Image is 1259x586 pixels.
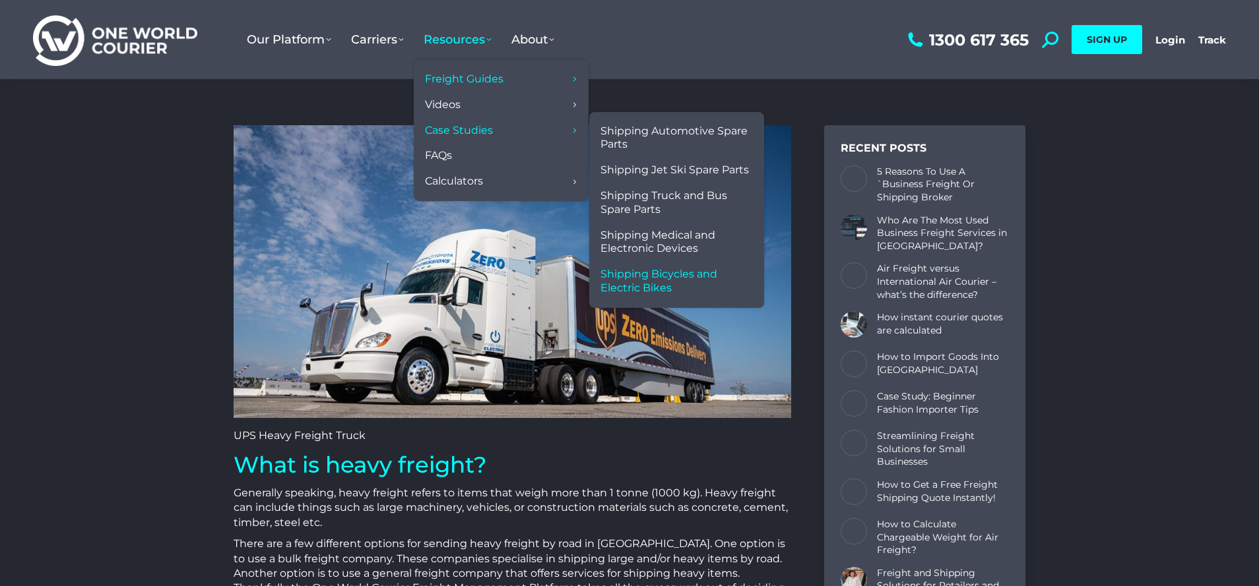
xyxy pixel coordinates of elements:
h1: What is heavy freight? [234,450,791,479]
div: Recent Posts [841,142,1009,156]
a: 5 Reasons To Use A `Business Freight Or Shipping Broker [877,165,1009,204]
p: Generally speaking, heavy freight refers to items that weigh more than 1 tonne (1000 kg). Heavy f... [234,486,791,530]
span: SIGN UP [1087,34,1127,45]
a: Case Studies [420,118,582,144]
span: Our Platform [247,32,331,47]
a: Post image [841,518,867,544]
span: Shipping Jet Ski Spare Parts [600,163,749,177]
a: FAQs [420,143,582,169]
a: Shipping Medical and Electronic Devices [596,223,758,262]
span: Shipping Medical and Electronic Devices [600,229,753,256]
a: How instant courier quotes are calculated [877,311,1009,337]
img: heavy freight truck semi-trailer [234,125,791,418]
a: Streamlining Freight Solutions for Small Businesses [877,430,1009,469]
span: Calculators [425,175,483,189]
span: Freight Guides [425,73,503,86]
a: Post image [841,311,867,337]
span: Case Studies [425,124,493,138]
a: Shipping Automotive Spare Parts [596,119,758,158]
a: Resources [414,19,501,60]
img: One World Courier [33,13,197,67]
a: Freight Guides [420,67,582,92]
a: About [501,19,564,60]
a: Our Platform [237,19,341,60]
a: Post image [841,390,867,417]
span: Shipping Automotive Spare Parts [600,125,753,152]
a: Videos [420,92,582,118]
a: How to Calculate Chargeable Weight for Air Freight? [877,518,1009,557]
a: Post image [841,214,867,241]
span: Resources [424,32,492,47]
a: Shipping Jet Ski Spare Parts [596,158,758,183]
a: Shipping Truck and Bus Spare Parts [596,183,758,223]
a: Login [1155,34,1185,46]
span: About [511,32,554,47]
a: 1300 617 365 [905,32,1029,48]
span: Videos [425,98,461,112]
p: UPS Heavy Freight Truck [234,428,791,443]
a: SIGN UP [1072,25,1142,54]
a: Post image [841,479,867,505]
a: Who Are The Most Used Business Freight Services in [GEOGRAPHIC_DATA]? [877,214,1009,253]
a: Air Freight versus International Air Courier – what’s the difference? [877,262,1009,301]
a: Shipping Bicycles and Electric Bikes [596,262,758,301]
a: Carriers [341,19,414,60]
a: How to Import Goods Into [GEOGRAPHIC_DATA] [877,351,1009,376]
a: Calculators [420,169,582,194]
a: Post image [841,430,867,456]
span: Shipping Bicycles and Electric Bikes [600,268,753,295]
a: Post image [841,165,867,192]
a: Case Study: Beginner Fashion Importer Tips [877,390,1009,416]
a: Post image [841,262,867,289]
a: Post image [841,351,867,377]
span: Carriers [351,32,404,47]
span: FAQs [425,149,452,163]
span: Shipping Truck and Bus Spare Parts [600,189,753,217]
a: Track [1198,34,1226,46]
a: How to Get a Free Freight Shipping Quote Instantly! [877,479,1009,504]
